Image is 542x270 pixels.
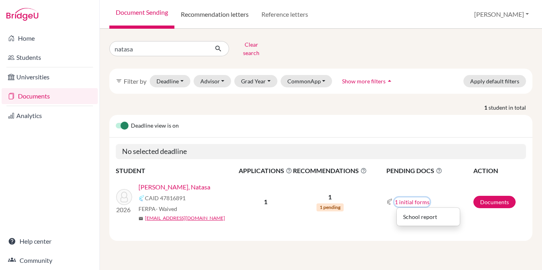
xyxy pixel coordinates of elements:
span: Deadline view is on [131,121,179,131]
img: Kostilnikova, Natasa [116,189,132,205]
span: CAID 47816891 [145,194,186,202]
button: [PERSON_NAME] [471,7,532,22]
a: Documents [2,88,98,104]
span: FERPA [138,205,177,213]
span: APPLICATIONS [239,166,292,175]
a: Universities [2,69,98,85]
button: Apply default filters [463,75,526,87]
th: ACTION [473,166,526,176]
a: Documents [473,196,516,208]
div: 1 initial forms [396,207,460,226]
span: PENDING DOCS [386,166,473,175]
a: Community [2,252,98,268]
span: student in total [489,103,532,112]
a: Home [2,30,98,46]
button: Clear search [229,38,273,59]
p: 1 [293,192,367,202]
h5: No selected deadline [116,144,526,159]
th: STUDENT [116,166,238,176]
button: 1 initial forms [394,197,430,207]
a: Analytics [2,108,98,124]
button: Grad Year [234,75,277,87]
a: [PERSON_NAME], Natasa [138,182,210,192]
a: Help center [2,233,98,249]
button: Advisor [194,75,231,87]
button: CommonApp [281,75,332,87]
span: Show more filters [342,78,386,85]
a: Students [2,49,98,65]
span: 1 pending [316,203,344,211]
b: 1 [264,198,267,205]
input: Find student by name... [109,41,208,56]
a: [EMAIL_ADDRESS][DOMAIN_NAME] [145,215,225,222]
span: RECOMMENDATIONS [293,166,367,175]
img: Common App logo [138,195,145,201]
strong: 1 [484,103,489,112]
button: Show more filtersarrow_drop_up [335,75,400,87]
img: Bridge-U [6,8,38,21]
span: - Waived [156,205,177,212]
div: School report [403,213,453,221]
button: Deadline [150,75,190,87]
img: Common App logo [386,199,393,205]
i: filter_list [116,78,122,84]
i: arrow_drop_up [386,77,394,85]
span: mail [138,216,143,221]
span: Filter by [124,77,146,85]
p: 2026 [116,205,132,215]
